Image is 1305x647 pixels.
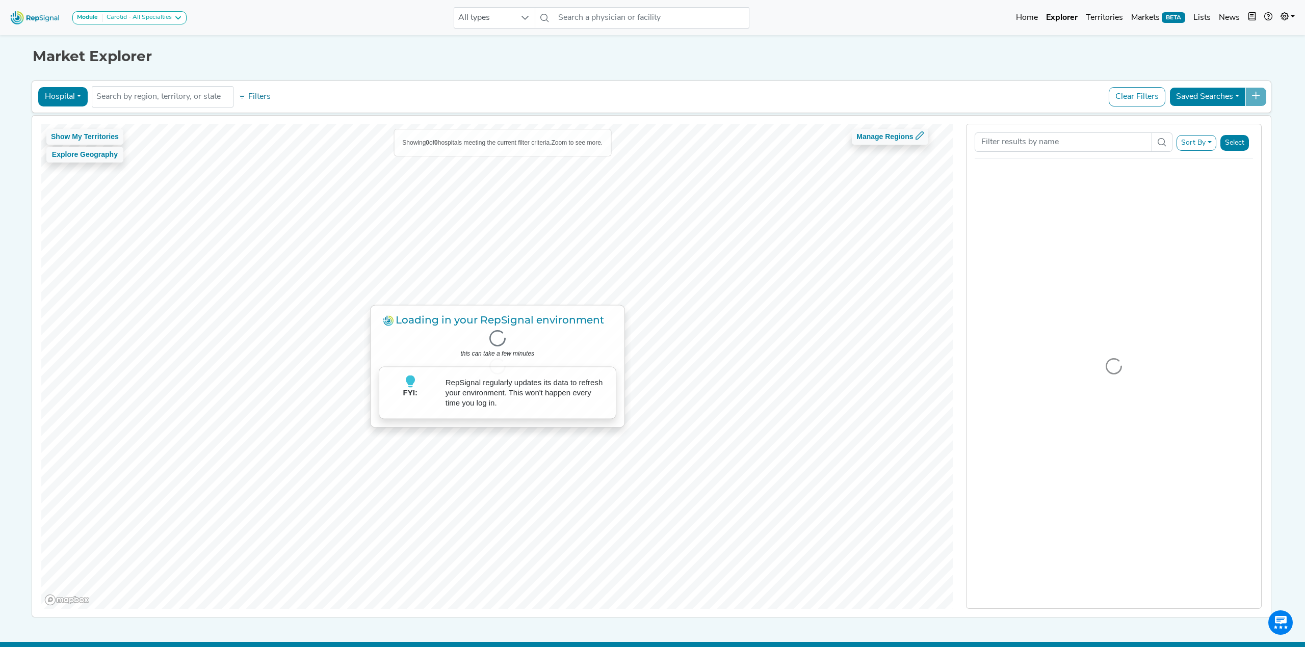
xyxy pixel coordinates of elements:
a: News [1215,8,1244,28]
input: Search a physician or facility [554,7,749,29]
button: Manage Regions [852,129,928,145]
b: 0 [426,139,429,146]
button: Intel Book [1244,8,1260,28]
input: Search by region, territory, or state [96,91,229,103]
p: RepSignal regularly updates its data to refresh your environment. This won't happen every time yo... [446,378,608,408]
button: Filters [236,88,273,105]
span: . [604,313,607,326]
button: ModuleCarotid - All Specialties [72,11,187,24]
p: FYI: [387,387,433,410]
button: Show My Territories [46,129,123,145]
h1: Market Explorer [33,48,1272,65]
span: All types [454,8,515,28]
h3: Loading in your RepSignal environment [379,313,616,326]
a: MarketsBETA [1127,8,1189,28]
button: Hospital [38,87,88,106]
p: this can take a few minutes [379,348,616,358]
a: Explorer [1042,8,1082,28]
a: Territories [1082,8,1127,28]
b: 0 [434,139,438,146]
button: Clear Filters [1109,87,1165,106]
span: Showing of hospitals meeting the current filter criteria. [402,139,551,146]
a: Mapbox logo [44,594,89,606]
strong: Module [77,14,98,20]
span: Zoom to see more. [551,139,603,146]
button: Saved Searches [1169,87,1246,106]
a: Home [1012,8,1042,28]
span: BETA [1162,12,1185,22]
button: Explore Geography [46,147,123,163]
img: lightbulb [404,375,416,387]
a: Lists [1189,8,1215,28]
div: Carotid - All Specialties [102,14,172,22]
